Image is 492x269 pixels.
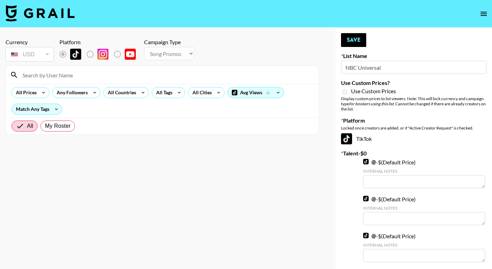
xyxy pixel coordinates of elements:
[152,87,174,98] div: All Tags
[363,232,485,262] div: - $ (Default Price)
[188,87,213,98] div: All Cities
[18,69,314,80] input: Search by User Name
[53,87,89,98] div: Any Followers
[363,158,485,188] div: - $ (Default Price)
[363,242,485,248] div: Internal Notes:
[45,122,70,130] span: My Roster
[97,49,108,60] img: Instagram
[363,232,376,239] a: @
[12,104,62,114] div: Match Any Tags
[363,205,485,211] div: Internal Notes:
[27,122,33,130] span: All
[6,5,75,21] img: Grail Talent
[363,195,376,202] a: @
[363,195,485,225] div: - $ (Default Price)
[59,47,141,61] div: Remove selected talent to change platforms
[228,87,284,98] div: Avg Views
[477,7,491,21] button: open drawer
[6,39,54,46] div: Currency
[341,133,486,144] div: TikTok
[341,150,486,157] label: Talent - $ 0
[363,233,369,238] img: TikTok
[70,49,81,60] img: TikTok
[7,48,53,60] div: USD
[12,87,38,98] div: All Prices
[363,196,369,201] img: TikTok
[59,39,141,46] div: Platform
[341,52,486,59] label: List Name
[341,125,486,131] div: Locked once creators are added, or if "Active Creator Request" is checked.
[341,33,366,47] button: Save
[341,133,352,144] img: TikTok
[363,159,369,164] img: TikTok
[363,169,485,174] div: Internal Notes:
[104,87,138,98] div: All Countries
[341,96,486,112] div: Display custom prices to list viewers. Note: This will lock currency and campaign type . Cannot b...
[363,158,376,165] a: @
[341,79,486,86] label: Use Custom Prices?
[351,88,396,95] span: Use Custom Prices
[349,101,394,106] em: for bookers using this list
[6,46,54,63] div: Remove selected talent to change your currency
[144,39,194,46] div: Campaign Type
[125,49,136,60] img: YouTube
[341,117,486,124] label: Platform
